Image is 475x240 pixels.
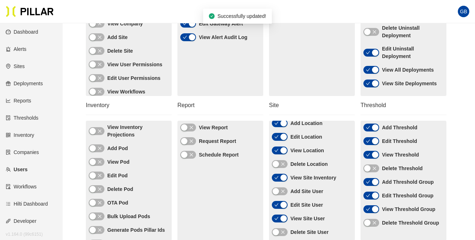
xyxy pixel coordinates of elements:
[107,145,128,152] label: Add Pod
[199,138,236,145] label: Request Report
[274,135,279,139] span: check
[274,148,279,153] span: check
[290,147,324,154] label: View Location
[366,153,370,157] span: check
[189,125,194,130] span: close
[366,180,370,184] span: check
[290,133,322,141] label: Edit Location
[382,45,444,60] label: Edit Uninstall Deployment
[107,75,161,82] label: Edit User Permissions
[281,230,285,234] span: close
[98,90,102,94] span: close
[366,125,370,130] span: check
[382,124,417,131] label: Add Threshold
[199,151,239,159] label: Schedule Report
[382,206,435,213] label: View Threshold Group
[107,186,133,193] label: Delete Pod
[107,158,129,166] label: View Pod
[290,160,328,168] label: Delete Location
[382,192,434,200] label: Edit Threshold Group
[6,63,25,69] a: environmentSites
[281,189,285,193] span: close
[382,66,434,74] label: View All Deployments
[217,13,266,19] span: Successfully updated!
[366,51,370,55] span: check
[107,34,128,41] label: Add Site
[274,203,279,207] span: check
[290,201,323,209] label: Edit Site User
[372,30,377,34] span: close
[199,34,248,41] label: View Alert Audit Log
[382,80,437,87] label: View Site Deployments
[107,124,169,139] label: View Inventory Projections
[6,149,39,155] a: solutionCompanies
[199,124,228,131] label: View Report
[209,13,215,19] span: check-circle
[98,49,102,53] span: close
[189,153,194,157] span: close
[98,187,102,191] span: close
[290,229,329,236] label: Delete Site User
[98,160,102,164] span: close
[6,6,54,17] img: Pillar Technologies
[382,151,419,159] label: View Threshold
[189,139,194,143] span: close
[107,61,162,68] label: View User Permissions
[382,138,417,145] label: Edit Threshold
[281,162,285,166] span: close
[269,102,355,109] h4: Site
[177,102,263,109] h4: Report
[6,115,38,121] a: exceptionThresholds
[366,139,370,143] span: check
[98,62,102,67] span: close
[6,167,28,172] a: teamUsers
[107,20,143,28] label: View Company
[372,221,377,225] span: close
[366,68,370,72] span: check
[274,216,279,221] span: check
[183,35,187,39] span: check
[274,176,279,180] span: check
[107,213,150,220] label: Bulk Upload Pods
[98,228,102,232] span: close
[274,121,279,125] span: check
[290,188,323,195] label: Add Site User
[382,219,439,227] label: Delete Threshold Group
[107,88,145,96] label: View Workflows
[86,102,172,109] h4: Inventory
[107,199,128,207] label: OTA Pod
[361,102,446,109] h4: Threshold
[6,81,43,86] a: giftDeployments
[98,35,102,39] span: close
[382,178,434,186] label: Add Threshold Group
[107,226,165,234] label: Generate Pods Pillar Ids
[290,215,325,222] label: View Site User
[460,6,467,17] span: GB
[98,201,102,205] span: close
[98,173,102,178] span: close
[98,76,102,80] span: close
[6,201,48,207] a: barsHilti Dashboard
[366,193,370,198] span: check
[98,214,102,219] span: close
[290,120,322,127] label: Add Location
[6,29,38,35] a: dashboardDashboard
[382,165,423,172] label: Delete Threshold
[382,24,444,39] label: Delete Uninstall Deployment
[98,129,102,133] span: close
[6,46,26,52] a: alertAlerts
[366,81,370,86] span: check
[6,184,36,189] a: auditWorkflows
[372,166,377,171] span: close
[98,21,102,26] span: close
[107,47,133,55] label: Delete Site
[6,132,34,138] a: qrcodeInventory
[366,207,370,211] span: check
[199,20,243,28] label: Edit Gateway Alert
[290,174,336,182] label: View Site Inventory
[107,172,128,179] label: Edit Pod
[6,218,36,224] a: apiDeveloper
[6,98,31,104] a: line-chartReports
[98,146,102,150] span: close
